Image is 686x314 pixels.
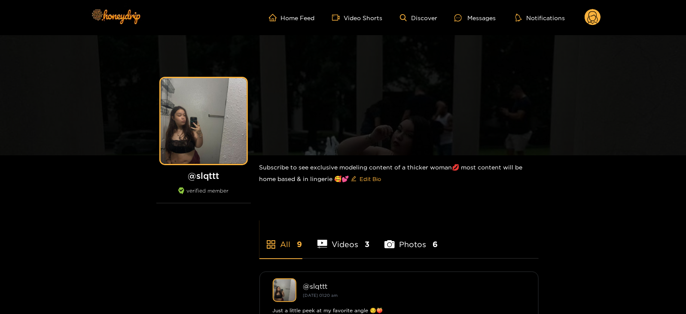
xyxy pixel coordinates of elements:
span: home [269,14,281,21]
span: video-camera [332,14,344,21]
li: All [259,220,302,258]
a: Discover [400,14,437,21]
button: editEdit Bio [349,172,383,186]
span: 6 [433,239,438,250]
li: Photos [384,220,438,258]
span: Edit Bio [360,175,381,183]
div: Subscribe to see exclusive modeling content of a thicker woman💋 most content will be home based &... [259,155,539,193]
h1: @ slqttt [156,170,251,181]
button: Notifications [513,13,567,22]
a: Home Feed [269,14,315,21]
span: 9 [297,239,302,250]
li: Videos [317,220,370,258]
div: Messages [454,13,496,23]
span: edit [351,176,357,182]
small: [DATE] 01:20 am [303,293,338,298]
span: 3 [365,239,369,250]
span: appstore [266,239,276,250]
a: Video Shorts [332,14,383,21]
div: verified member [156,187,251,203]
img: slqttt [273,278,296,302]
div: @ slqttt [303,282,525,290]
